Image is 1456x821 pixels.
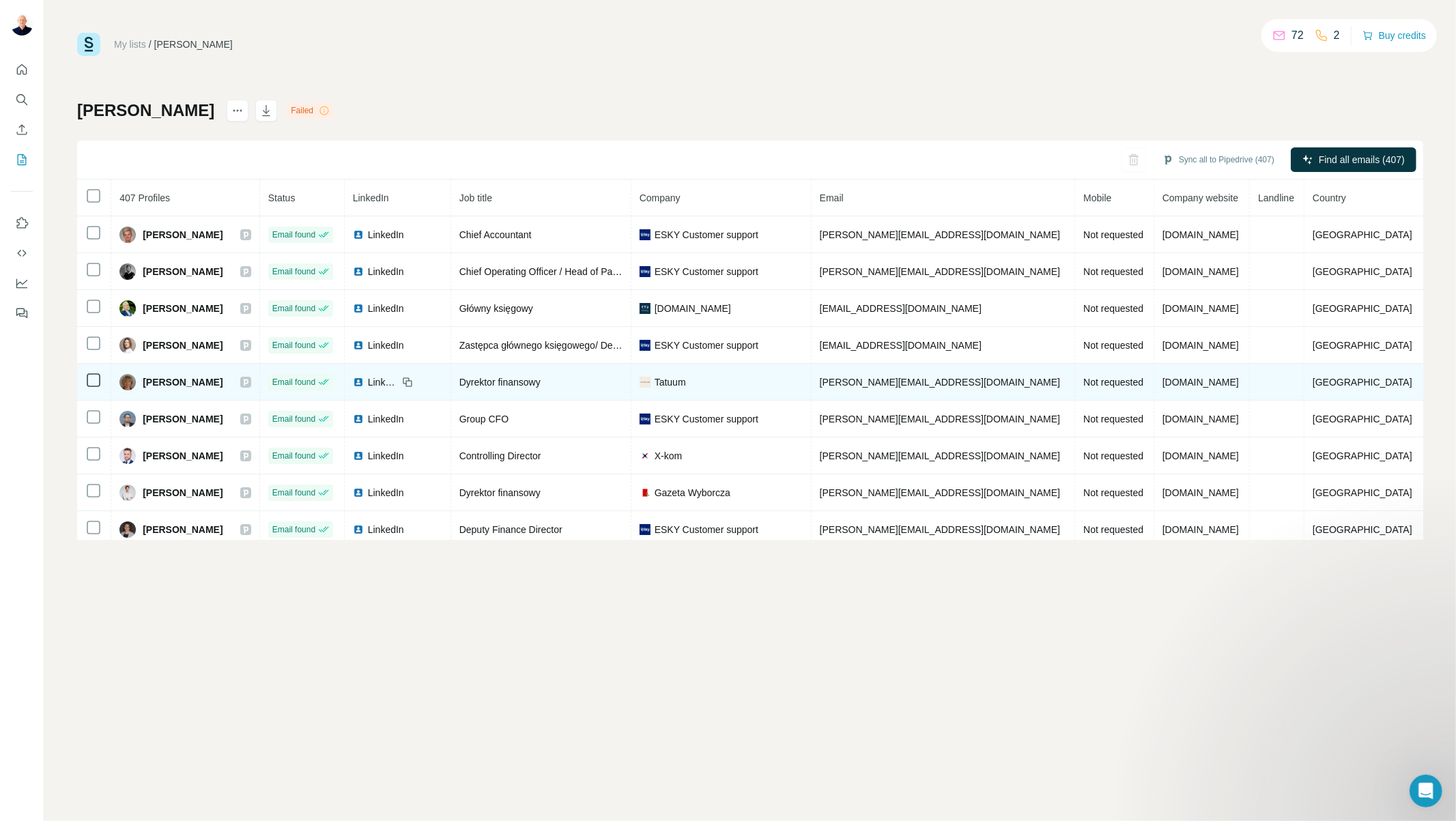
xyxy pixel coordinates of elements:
span: [EMAIL_ADDRESS][DOMAIN_NAME] [820,340,982,351]
span: [PERSON_NAME][EMAIL_ADDRESS][DOMAIN_NAME] [820,487,1060,498]
span: Find all emails (407) [1319,153,1405,167]
span: Not requested [1083,229,1143,240]
button: Sync all to Pipedrive (407) [1153,149,1284,170]
button: Help [205,426,273,480]
span: Deputy Finance Director [459,524,562,535]
img: LinkedIn logo [353,524,364,535]
span: [PERSON_NAME] [143,265,223,278]
span: Dyrektor finansowy [459,487,541,498]
img: Profile image for Aurélie [160,22,187,49]
div: [PERSON_NAME] [154,38,233,51]
span: [PERSON_NAME] [143,302,223,315]
span: LinkedIn [368,523,404,536]
button: Quick start [11,57,33,82]
img: Avatar [119,227,136,243]
span: Not requested [1083,524,1143,535]
span: Email found [272,302,315,315]
span: Tatuum [655,375,686,389]
button: actions [227,100,248,121]
span: Email found [272,523,315,536]
span: Zastępca głównego księgowego/ Deputy Chief [PERSON_NAME] [459,340,737,351]
span: Dyrektor finansowy [459,377,541,388]
span: [PERSON_NAME] [143,412,223,426]
span: [DOMAIN_NAME] [1162,450,1239,461]
img: company-logo [640,340,651,351]
span: [GEOGRAPHIC_DATA] [1313,450,1412,461]
img: company-logo [640,266,651,277]
span: Not requested [1083,303,1143,314]
img: company-logo [640,229,651,240]
span: [GEOGRAPHIC_DATA] [1313,487,1412,498]
span: ESKY Customer support [655,523,758,536]
span: Not requested [1083,487,1143,498]
span: [DOMAIN_NAME] [1162,303,1239,314]
button: Use Surfe on LinkedIn [11,211,33,235]
span: Not requested [1083,266,1143,277]
button: Find all emails (407) [1291,147,1416,172]
button: View status page [28,291,245,318]
span: Główny księgowy [459,303,533,314]
span: Email found [272,376,315,388]
p: How can we help? [27,167,246,190]
img: Avatar [119,485,136,501]
span: Chief Accountant [459,229,532,240]
span: [GEOGRAPHIC_DATA] [1313,229,1412,240]
span: Company website [1162,192,1238,203]
span: Not requested [1083,450,1143,461]
span: [PERSON_NAME][EMAIL_ADDRESS][DOMAIN_NAME] [820,450,1060,461]
div: Close [235,22,259,46]
img: company-logo [640,450,651,461]
span: [GEOGRAPHIC_DATA] [1313,524,1412,535]
img: LinkedIn logo [353,303,364,314]
span: ESKY Customer support [655,412,758,426]
img: Avatar [119,300,136,317]
div: Ask a question [28,347,229,361]
span: [GEOGRAPHIC_DATA] [1313,303,1412,314]
img: LinkedIn logo [353,450,364,461]
span: [EMAIL_ADDRESS][DOMAIN_NAME] [820,303,982,314]
span: LinkedIn [368,228,404,242]
img: company-logo [640,377,651,388]
span: Controlling Director [459,450,541,461]
a: My lists [114,39,146,50]
span: Email found [272,339,315,351]
button: News [137,426,205,480]
div: Ask a questionAI Agent and team can help [14,335,259,387]
span: [DOMAIN_NAME] [1162,229,1239,240]
span: [GEOGRAPHIC_DATA] [1313,414,1412,424]
p: 2 [1334,27,1340,44]
span: [DOMAIN_NAME] [655,302,731,315]
span: [PERSON_NAME] [143,523,223,536]
iframe: Intercom live chat [1410,775,1442,807]
span: Help [228,460,250,470]
img: Avatar [119,263,136,280]
span: [PERSON_NAME][EMAIL_ADDRESS][DOMAIN_NAME] [820,229,1060,240]
span: Mobile [1083,192,1111,203]
button: Messages [68,426,137,480]
span: [DOMAIN_NAME] [1162,266,1239,277]
span: Email found [272,229,315,241]
span: Job title [459,192,492,203]
span: Company [640,192,681,203]
button: My lists [11,147,33,172]
img: logo [27,26,40,48]
span: LinkedIn [368,265,404,278]
span: [GEOGRAPHIC_DATA] [1313,266,1412,277]
img: LinkedIn logo [353,229,364,240]
span: [PERSON_NAME][EMAIL_ADDRESS][DOMAIN_NAME] [820,414,1060,424]
img: LinkedIn logo [353,266,364,277]
span: Group CFO [459,414,509,424]
span: ESKY Customer support [655,339,758,352]
img: company-logo [640,524,651,535]
span: [PERSON_NAME] [143,449,223,463]
img: LinkedIn logo [353,414,364,424]
span: LinkedIn [368,339,404,352]
span: [DOMAIN_NAME] [1162,340,1239,351]
li: / [149,38,152,51]
img: LinkedIn logo [353,487,364,498]
h2: Status Surfe [28,218,245,233]
span: Country [1313,192,1346,203]
button: Enrich CSV [11,117,33,142]
span: ESKY Customer support [655,228,758,242]
span: 407 Profiles [119,192,170,203]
